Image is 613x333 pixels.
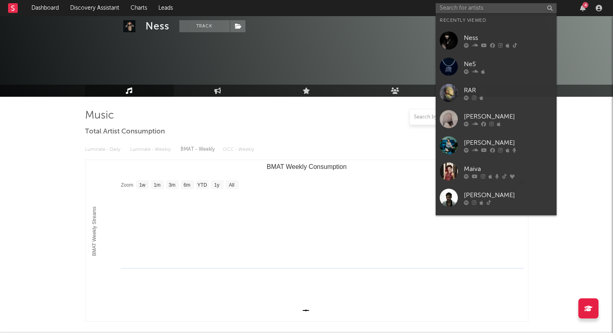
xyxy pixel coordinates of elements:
a: RAR [436,80,557,106]
svg: BMAT Weekly Consumption [85,160,528,321]
text: All [229,182,234,188]
text: 3m [168,182,175,188]
div: 4 [582,2,588,8]
div: Recently Viewed [440,16,553,25]
text: 6m [183,182,190,188]
text: 1y [214,182,219,188]
a: [PERSON_NAME] [436,106,557,132]
text: 1m [154,182,160,188]
text: BMAT Weekly Streams [91,206,97,256]
a: Ness [436,27,557,54]
text: Zoom [121,182,133,188]
span: Total Artist Consumption [85,127,165,137]
button: 4 [580,5,586,11]
a: Maiva [436,158,557,185]
input: Search for artists [436,3,557,13]
div: [PERSON_NAME] [464,112,553,121]
button: Track [179,20,230,32]
div: [PERSON_NAME] [464,138,553,148]
a: [PERSON_NAME] [436,185,557,211]
div: [PERSON_NAME] [464,190,553,200]
a: Jambus [436,211,557,237]
div: RAR [464,85,553,95]
div: Maiva [464,164,553,174]
text: YTD [197,182,207,188]
text: 1w [139,182,145,188]
a: NeS [436,54,557,80]
a: [PERSON_NAME] [436,132,557,158]
div: Ness [464,33,553,43]
text: BMAT Weekly Consumption [266,163,346,170]
input: Search by song name or URL [410,114,495,121]
div: Ness [145,20,169,32]
div: NeS [464,59,553,69]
